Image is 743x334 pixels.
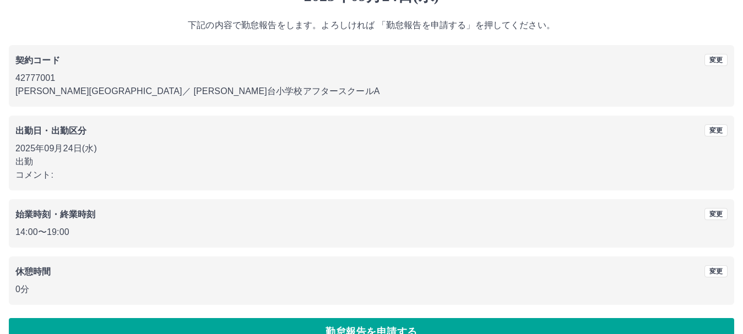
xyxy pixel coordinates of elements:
[9,19,734,32] p: 下記の内容で勤怠報告をします。よろしければ 「勤怠報告を申請する」を押してください。
[15,72,728,85] p: 42777001
[15,155,728,168] p: 出勤
[15,56,60,65] b: 契約コード
[15,226,728,239] p: 14:00 〜 19:00
[704,208,728,220] button: 変更
[15,126,86,135] b: 出勤日・出勤区分
[15,85,728,98] p: [PERSON_NAME][GEOGRAPHIC_DATA] ／ [PERSON_NAME]台小学校アフタースクールA
[704,54,728,66] button: 変更
[15,210,95,219] b: 始業時刻・終業時刻
[704,124,728,136] button: 変更
[15,168,728,182] p: コメント:
[15,142,728,155] p: 2025年09月24日(水)
[15,283,728,296] p: 0分
[704,265,728,277] button: 変更
[15,267,51,276] b: 休憩時間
